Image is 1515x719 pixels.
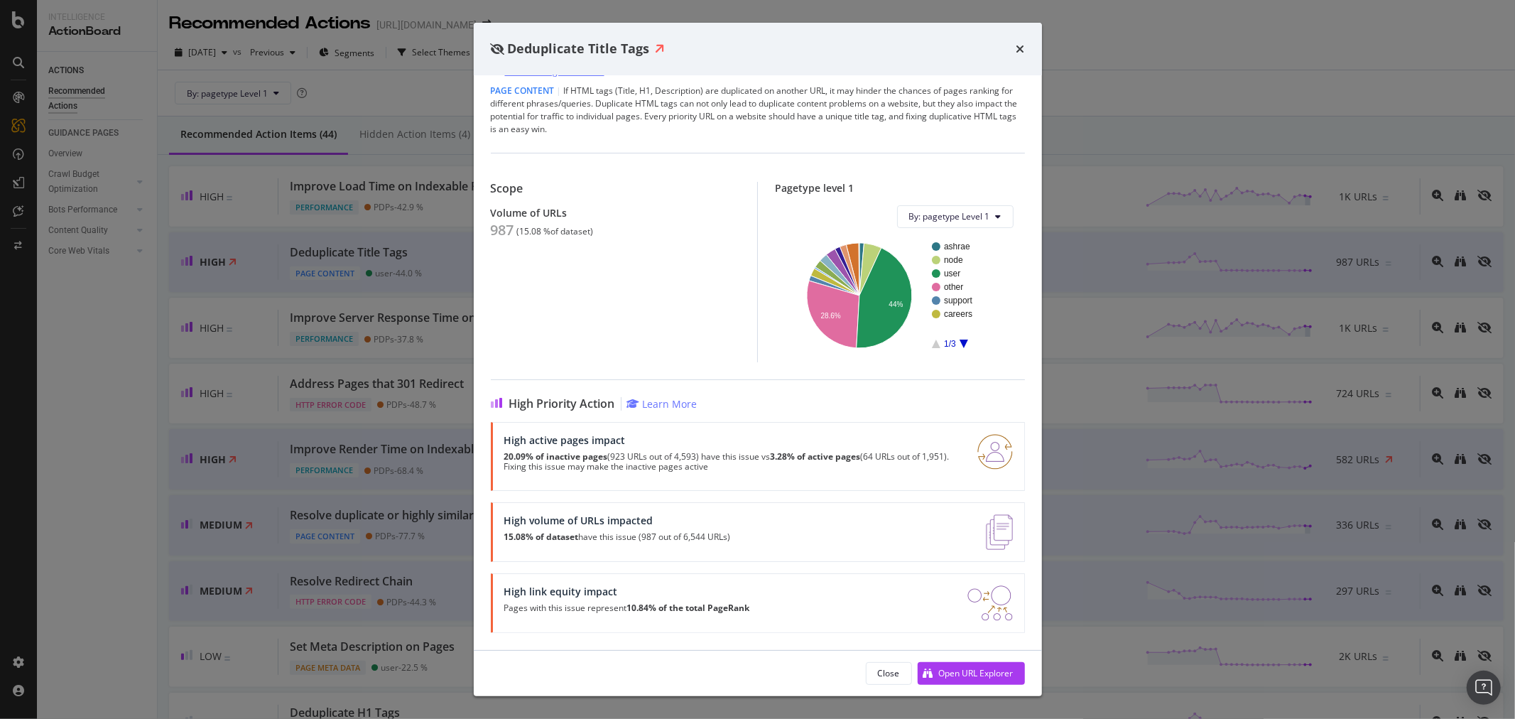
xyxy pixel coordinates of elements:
div: Domain Overview [57,84,127,93]
strong: 20.09% of inactive pages [504,450,608,463]
text: user [944,269,960,279]
a: Learn More [627,397,697,411]
div: eye-slash [491,43,505,55]
text: 1/3 [944,339,956,349]
div: Open Intercom Messenger [1467,671,1501,705]
img: RO06QsNG.png [977,434,1013,470]
button: Open URL Explorer [918,662,1025,685]
div: modal [474,23,1042,696]
text: other [944,282,963,292]
button: Close [866,662,912,685]
span: High Priority Action [509,397,615,411]
text: node [944,255,963,265]
span: | [557,85,562,97]
strong: 3.28% of active pages [771,450,861,463]
div: High volume of URLs impacted [504,514,731,526]
div: Keywords by Traffic [159,84,234,93]
img: e5DMFwAAAABJRU5ErkJggg== [986,514,1012,550]
div: Open URL Explorer [939,667,1014,679]
button: By: pagetype Level 1 [897,205,1014,228]
img: tab_domain_overview_orange.svg [41,82,53,94]
div: v 4.0.25 [40,23,70,34]
text: ashrae [944,242,970,252]
p: have this issue (987 out of 6,544 URLs) [504,532,731,542]
div: High active pages impact [504,434,960,446]
p: Pages with this issue represent [504,603,750,613]
div: ( 15.08 % of dataset ) [517,227,594,237]
div: 987 [491,222,514,239]
text: 44% [889,301,903,308]
img: DDxVyA23.png [967,585,1012,621]
div: times [1016,40,1025,58]
div: Scope [491,182,741,195]
div: If HTML tags (Title, H1, Description) are duplicated on another URL, it may hinder the chances of... [491,85,1025,136]
span: Deduplicate Title Tags [508,40,650,57]
text: 28.6% [820,312,840,320]
svg: A chart. [786,239,1007,351]
text: careers [944,309,972,319]
p: (923 URLs out of 4,593) have this issue vs (64 URLs out of 1,951). Fixing this issue may make the... [504,452,960,472]
img: website_grey.svg [23,37,34,48]
div: Volume of URLs [491,207,741,219]
div: Domain: [DOMAIN_NAME] [37,37,156,48]
div: Pagetype level 1 [775,182,1025,194]
div: Learn More [643,397,697,411]
strong: 15.08% of dataset [504,531,579,543]
div: Close [878,667,900,679]
img: tab_keywords_by_traffic_grey.svg [143,82,155,94]
img: logo_orange.svg [23,23,34,34]
span: Page Content [491,85,555,97]
strong: 10.84% of the total PageRank [627,602,750,614]
text: support [944,296,973,306]
span: By: pagetype Level 1 [909,210,990,222]
div: High link equity impact [504,585,750,598]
